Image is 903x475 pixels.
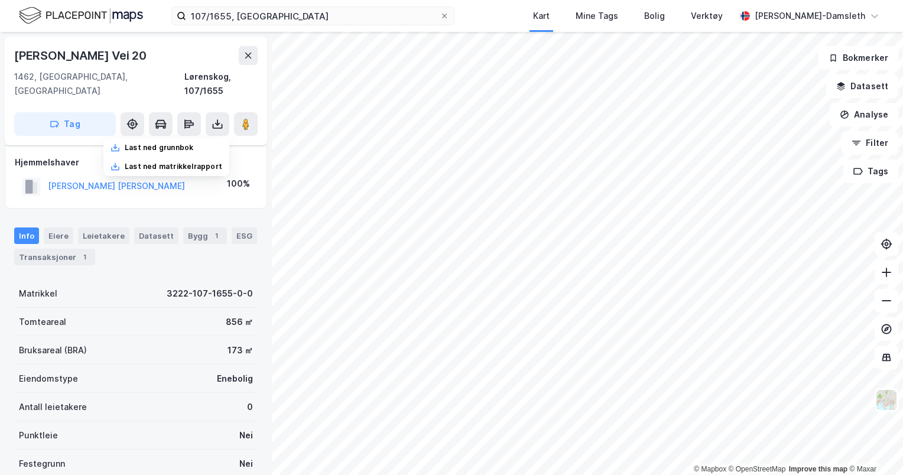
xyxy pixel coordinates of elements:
[167,287,253,301] div: 3222-107-1655-0-0
[125,143,193,152] div: Last ned grunnbok
[125,162,222,171] div: Last ned matrikkelrapport
[875,389,898,411] img: Z
[19,343,87,357] div: Bruksareal (BRA)
[19,457,65,471] div: Festegrunn
[134,227,178,244] div: Datasett
[217,372,253,386] div: Enebolig
[844,418,903,475] div: Kontrollprogram for chat
[826,74,898,98] button: Datasett
[19,5,143,26] img: logo.f888ab2527a4732fd821a326f86c7f29.svg
[14,249,95,265] div: Transaksjoner
[186,7,440,25] input: Søk på adresse, matrikkel, gårdeiere, leietakere eller personer
[44,227,73,244] div: Eiere
[14,227,39,244] div: Info
[239,457,253,471] div: Nei
[14,70,184,98] div: 1462, [GEOGRAPHIC_DATA], [GEOGRAPHIC_DATA]
[247,400,253,414] div: 0
[19,287,57,301] div: Matrikkel
[842,131,898,155] button: Filter
[78,227,129,244] div: Leietakere
[183,227,227,244] div: Bygg
[19,315,66,329] div: Tomteareal
[232,227,257,244] div: ESG
[210,230,222,242] div: 1
[19,400,87,414] div: Antall leietakere
[818,46,898,70] button: Bokmerker
[228,343,253,357] div: 173 ㎡
[843,160,898,183] button: Tags
[15,155,257,170] div: Hjemmelshaver
[644,9,665,23] div: Bolig
[79,251,90,263] div: 1
[19,372,78,386] div: Eiendomstype
[533,9,550,23] div: Kart
[789,465,847,473] a: Improve this map
[184,70,258,98] div: Lørenskog, 107/1655
[19,428,58,443] div: Punktleie
[14,46,149,65] div: [PERSON_NAME] Vei 20
[14,112,116,136] button: Tag
[226,315,253,329] div: 856 ㎡
[844,418,903,475] iframe: Chat Widget
[691,9,723,23] div: Verktøy
[227,177,250,191] div: 100%
[694,465,726,473] a: Mapbox
[729,465,786,473] a: OpenStreetMap
[755,9,865,23] div: [PERSON_NAME]-Damsleth
[576,9,618,23] div: Mine Tags
[830,103,898,126] button: Analyse
[239,428,253,443] div: Nei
